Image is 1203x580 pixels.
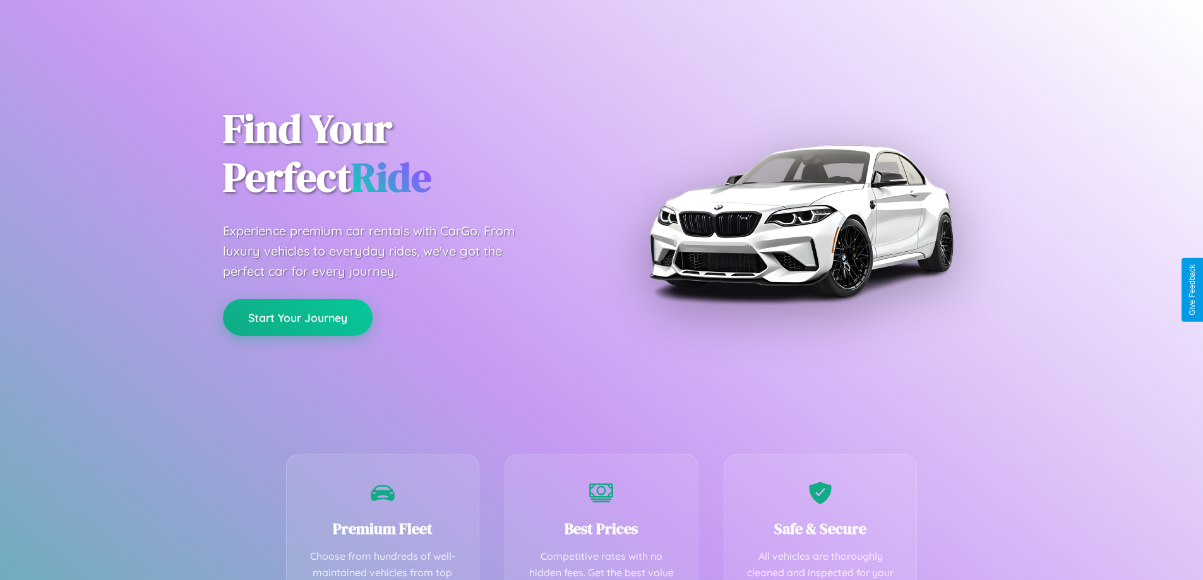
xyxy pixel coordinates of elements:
img: Premium BMW car rental vehicle [643,63,959,379]
p: Experience premium car rentals with CarGo. From luxury vehicles to everyday rides, we've got the ... [223,221,539,281]
h3: Premium Fleet [306,518,460,539]
h3: Best Prices [524,518,679,539]
span: Ride [351,150,431,204]
h1: Find Your Perfect [223,105,583,202]
div: Give Feedback [1188,264,1197,316]
h3: Safe & Secure [743,518,898,539]
button: Start Your Journey [223,299,373,336]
